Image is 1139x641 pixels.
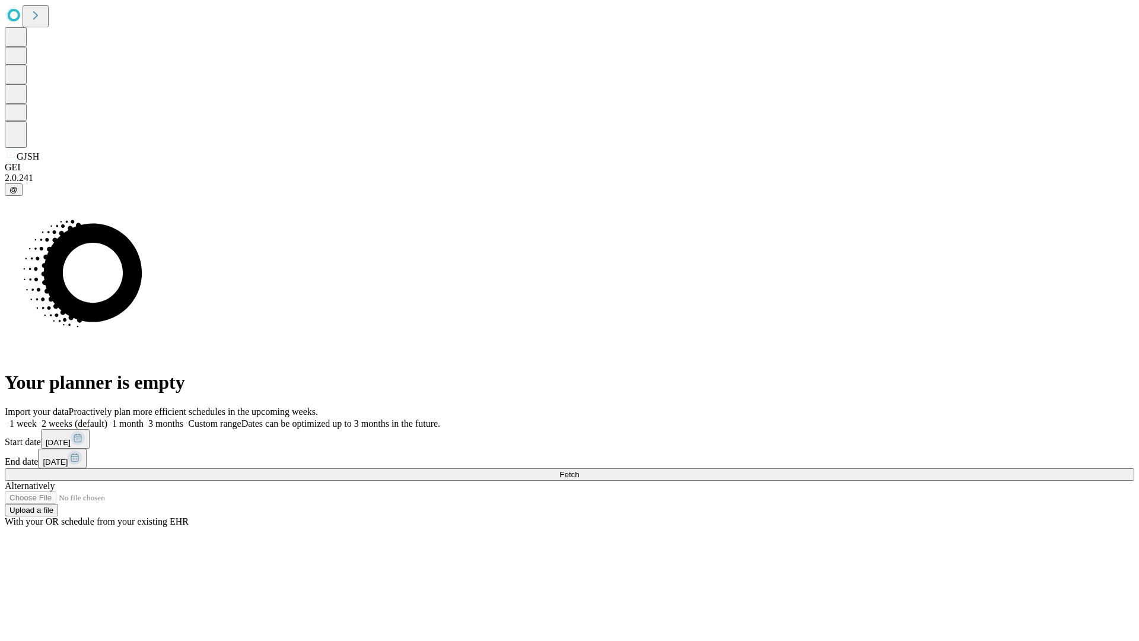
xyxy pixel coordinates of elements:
span: With your OR schedule from your existing EHR [5,516,189,526]
span: Alternatively [5,481,55,491]
span: @ [9,185,18,194]
button: Upload a file [5,504,58,516]
h1: Your planner is empty [5,372,1134,394]
span: 1 week [9,418,37,429]
div: Start date [5,429,1134,449]
span: 2 weeks (default) [42,418,107,429]
span: Custom range [188,418,241,429]
span: 3 months [148,418,183,429]
span: Import your data [5,407,69,417]
div: GEI [5,162,1134,173]
span: Fetch [559,470,579,479]
span: [DATE] [46,438,71,447]
button: Fetch [5,468,1134,481]
button: [DATE] [41,429,90,449]
button: [DATE] [38,449,87,468]
span: GJSH [17,151,39,161]
span: Proactively plan more efficient schedules in the upcoming weeks. [69,407,318,417]
span: Dates can be optimized up to 3 months in the future. [241,418,440,429]
span: [DATE] [43,458,68,467]
div: 2.0.241 [5,173,1134,183]
span: 1 month [112,418,144,429]
div: End date [5,449,1134,468]
button: @ [5,183,23,196]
